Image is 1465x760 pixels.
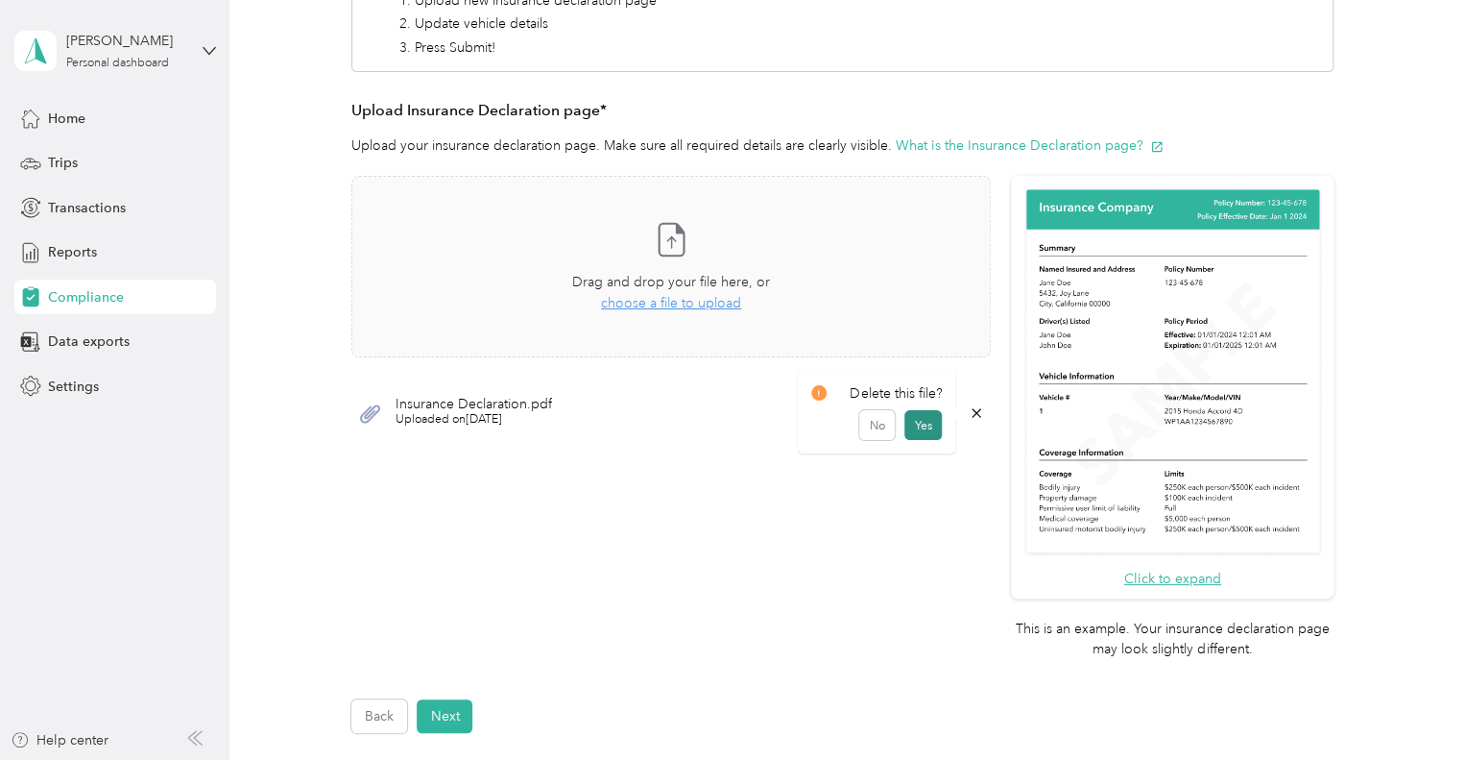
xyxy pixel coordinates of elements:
iframe: Everlance-gr Chat Button Frame [1357,652,1465,760]
h3: Upload Insurance Declaration page* [351,99,1333,123]
li: 3. Press Submit! [399,37,718,58]
li: 2. Update vehicle details [399,13,718,34]
div: [PERSON_NAME] [66,31,186,51]
span: choose a file to upload [601,295,741,311]
button: Yes [904,410,942,441]
span: Uploaded on [DATE] [396,411,552,429]
div: Personal dashboard [66,58,169,69]
div: Delete this file? [811,383,943,404]
span: Data exports [48,331,130,352]
span: Reports [48,242,97,262]
span: Drag and drop your file here, orchoose a file to upload [352,177,990,356]
span: Drag and drop your file here, or [572,274,770,290]
span: Transactions [48,198,126,218]
button: Help center [11,730,108,750]
span: Settings [48,377,99,397]
button: What is the Insurance Declaration page? [896,135,1164,156]
img: Sample insurance declaration [1021,186,1324,558]
button: Next [417,699,472,733]
button: Click to expand [1124,569,1221,589]
span: Compliance [48,287,124,307]
p: Upload your insurance declaration page. Make sure all required details are clearly visible. [351,135,1333,156]
span: Trips [48,153,78,173]
span: Insurance Declaration.pdf [396,398,552,411]
span: Home [48,109,85,129]
button: Back [351,699,407,733]
button: No [859,410,895,441]
p: This is an example. Your insurance declaration page may look slightly different. [1011,619,1333,659]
